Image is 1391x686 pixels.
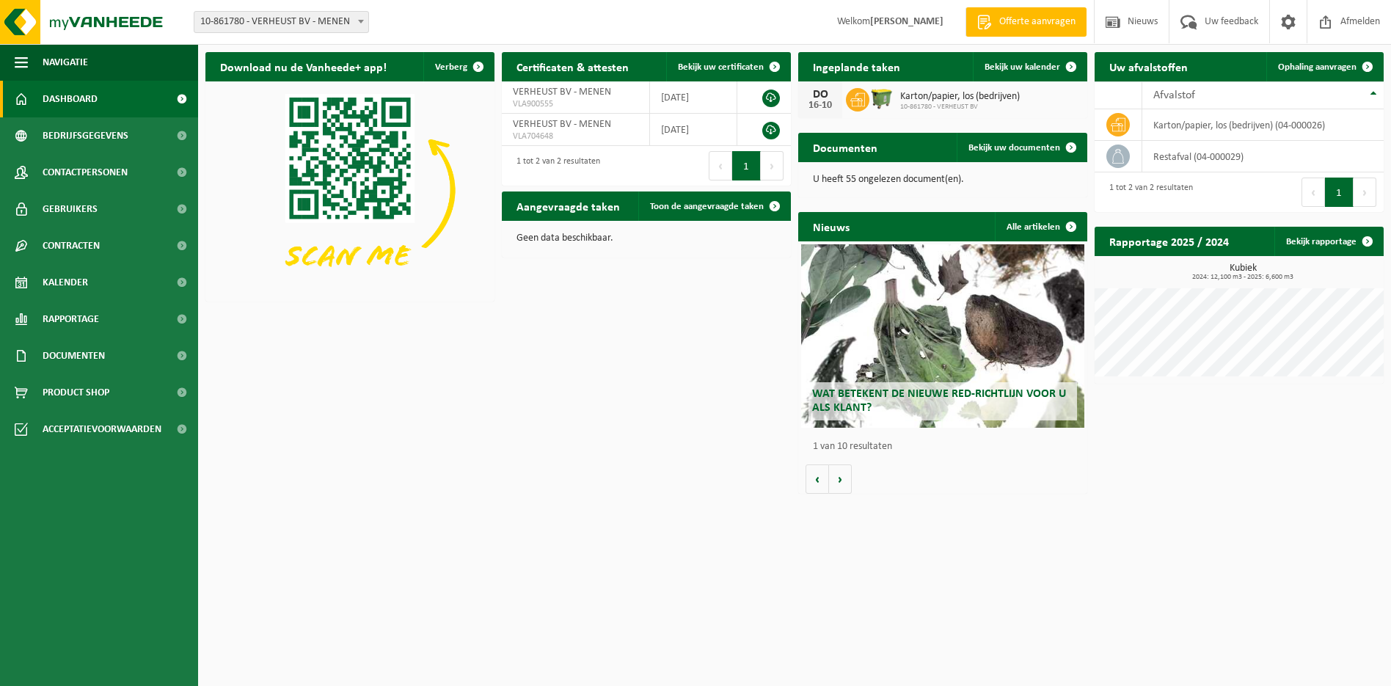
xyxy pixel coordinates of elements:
a: Ophaling aanvragen [1266,52,1382,81]
span: Gebruikers [43,191,98,227]
div: 16-10 [806,101,835,111]
span: VLA704648 [513,131,638,142]
h2: Download nu de Vanheede+ app! [205,52,401,81]
a: Wat betekent de nieuwe RED-richtlijn voor u als klant? [801,244,1084,428]
td: [DATE] [650,81,737,114]
span: Bekijk uw kalender [985,62,1060,72]
span: Afvalstof [1153,90,1195,101]
button: Next [1354,178,1376,207]
span: Toon de aangevraagde taken [650,202,764,211]
p: 1 van 10 resultaten [813,442,1080,452]
span: Documenten [43,337,105,374]
h2: Rapportage 2025 / 2024 [1095,227,1244,255]
span: Kalender [43,264,88,301]
button: Verberg [423,52,493,81]
img: Download de VHEPlus App [205,81,494,299]
span: Verberg [435,62,467,72]
span: Acceptatievoorwaarden [43,411,161,448]
img: WB-1100-HPE-GN-50 [869,86,894,111]
a: Bekijk uw documenten [957,133,1086,162]
td: restafval (04-000029) [1142,141,1384,172]
button: Previous [1301,178,1325,207]
span: VLA900555 [513,98,638,110]
h2: Nieuws [798,212,864,241]
h2: Aangevraagde taken [502,191,635,220]
h2: Documenten [798,133,892,161]
span: Dashboard [43,81,98,117]
button: Volgende [829,464,852,494]
span: Product Shop [43,374,109,411]
a: Bekijk rapportage [1274,227,1382,256]
div: DO [806,89,835,101]
a: Offerte aanvragen [965,7,1087,37]
h2: Certificaten & attesten [502,52,643,81]
h2: Ingeplande taken [798,52,915,81]
a: Alle artikelen [995,212,1086,241]
p: U heeft 55 ongelezen document(en). [813,175,1073,185]
button: 1 [732,151,761,180]
span: Contactpersonen [43,154,128,191]
span: 10-861780 - VERHEUST BV - MENEN [194,11,369,33]
a: Bekijk uw certificaten [666,52,789,81]
span: VERHEUST BV - MENEN [513,119,611,130]
div: 1 tot 2 van 2 resultaten [509,150,600,182]
a: Bekijk uw kalender [973,52,1086,81]
div: 1 tot 2 van 2 resultaten [1102,176,1193,208]
span: Navigatie [43,44,88,81]
span: Bedrijfsgegevens [43,117,128,154]
a: Toon de aangevraagde taken [638,191,789,221]
span: 10-861780 - VERHEUST BV [900,103,1020,112]
span: Wat betekent de nieuwe RED-richtlijn voor u als klant? [812,388,1066,414]
span: Rapportage [43,301,99,337]
span: Ophaling aanvragen [1278,62,1357,72]
span: Bekijk uw certificaten [678,62,764,72]
span: Contracten [43,227,100,264]
td: karton/papier, los (bedrijven) (04-000026) [1142,109,1384,141]
h3: Kubiek [1102,263,1384,281]
button: Next [761,151,784,180]
strong: [PERSON_NAME] [870,16,943,27]
span: VERHEUST BV - MENEN [513,87,611,98]
h2: Uw afvalstoffen [1095,52,1202,81]
button: Previous [709,151,732,180]
td: [DATE] [650,114,737,146]
span: Offerte aanvragen [996,15,1079,29]
button: Vorige [806,464,829,494]
button: 1 [1325,178,1354,207]
span: 2024: 12,100 m3 - 2025: 6,600 m3 [1102,274,1384,281]
span: 10-861780 - VERHEUST BV - MENEN [194,12,368,32]
p: Geen data beschikbaar. [516,233,776,244]
span: Karton/papier, los (bedrijven) [900,91,1020,103]
span: Bekijk uw documenten [968,143,1060,153]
